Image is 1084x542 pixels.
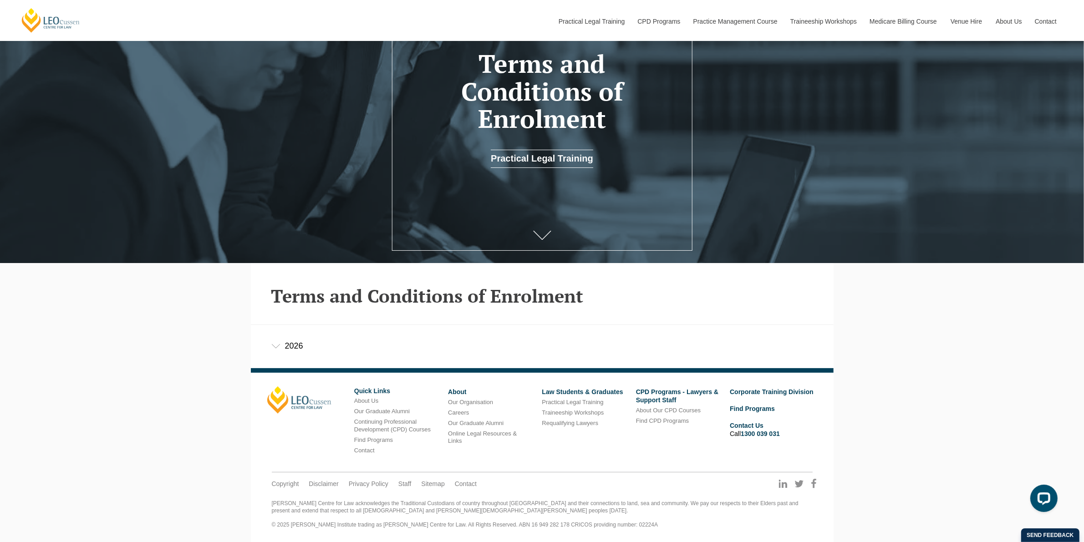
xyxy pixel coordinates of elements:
[784,2,863,41] a: Traineeship Workshops
[542,388,623,395] a: Law Students & Graduates
[272,500,813,528] div: [PERSON_NAME] Centre for Law acknowledges the Traditional Custodians of country throughout [GEOGR...
[455,480,477,488] a: Contact
[863,2,944,41] a: Medicare Billing Course
[354,418,431,433] a: Continuing Professional Development (CPD) Courses
[354,408,410,415] a: Our Graduate Alumni
[271,286,813,306] h2: Terms and Conditions of Enrolment
[448,399,493,405] a: Our Organisation
[552,2,631,41] a: Practical Legal Training
[267,386,331,414] a: [PERSON_NAME]
[730,422,763,429] a: Contact Us
[448,388,466,395] a: About
[542,420,598,426] a: Requalifying Lawyers
[636,407,701,414] a: About Our CPD Courses
[398,480,412,488] a: Staff
[491,150,593,168] a: Practical Legal Training
[730,420,817,439] li: Call
[448,420,504,426] a: Our Graduate Alumni
[741,430,780,437] a: 1300 039 031
[944,2,989,41] a: Venue Hire
[730,388,814,395] a: Corporate Training Division
[448,409,469,416] a: Careers
[542,399,603,405] a: Practical Legal Training
[687,2,784,41] a: Practice Management Course
[354,447,375,454] a: Contact
[989,2,1028,41] a: About Us
[272,480,299,488] a: Copyright
[542,409,604,416] a: Traineeship Workshops
[309,480,338,488] a: Disclaimer
[20,7,81,33] a: [PERSON_NAME] Centre for Law
[354,388,441,395] h6: Quick Links
[636,417,689,424] a: Find CPD Programs
[412,50,672,133] h1: Terms and Conditions of Enrolment
[421,480,444,488] a: Sitemap
[349,480,388,488] a: Privacy Policy
[631,2,686,41] a: CPD Programs
[448,430,517,445] a: Online Legal Resources & Links
[251,325,834,367] div: 2026
[730,405,775,412] a: Find Programs
[1023,481,1061,519] iframe: LiveChat chat widget
[636,388,718,404] a: CPD Programs - Lawyers & Support Staff
[1028,2,1064,41] a: Contact
[354,397,378,404] a: About Us
[354,436,393,443] a: Find Programs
